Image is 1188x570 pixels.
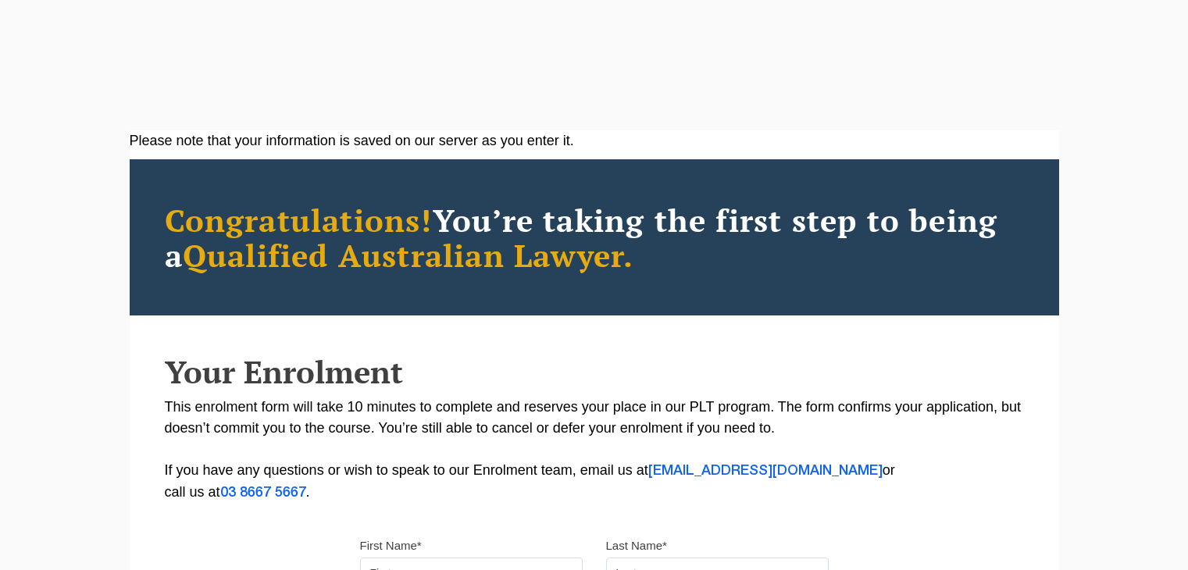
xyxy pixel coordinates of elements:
[165,354,1024,389] h2: Your Enrolment
[648,465,883,477] a: [EMAIL_ADDRESS][DOMAIN_NAME]
[130,130,1059,151] div: Please note that your information is saved on our server as you enter it.
[165,202,1024,273] h2: You’re taking the first step to being a
[183,234,634,276] span: Qualified Australian Lawyer.
[220,486,306,499] a: 03 8667 5667
[165,199,433,240] span: Congratulations!
[360,538,422,554] label: First Name*
[606,538,667,554] label: Last Name*
[165,397,1024,504] p: This enrolment form will take 10 minutes to complete and reserves your place in our PLT program. ...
